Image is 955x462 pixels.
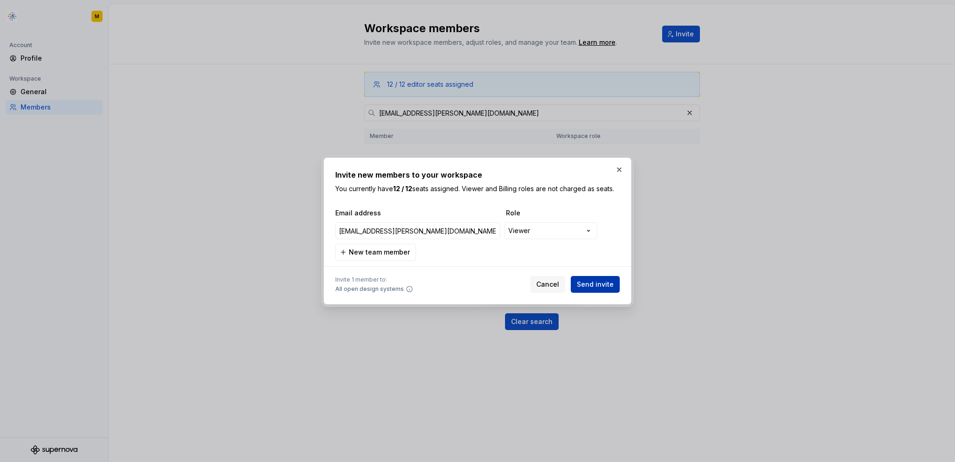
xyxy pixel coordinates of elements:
[506,208,599,218] span: Role
[393,185,412,193] b: 12 / 12
[530,276,565,293] button: Cancel
[335,276,413,283] span: Invite 1 member to:
[335,208,502,218] span: Email address
[335,184,620,193] p: You currently have seats assigned. Viewer and Billing roles are not charged as seats.
[335,244,416,261] button: New team member
[571,276,620,293] button: Send invite
[536,280,559,289] span: Cancel
[349,248,410,257] span: New team member
[335,285,404,293] span: All open design systems
[335,169,620,180] h2: Invite new members to your workspace
[577,280,614,289] span: Send invite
